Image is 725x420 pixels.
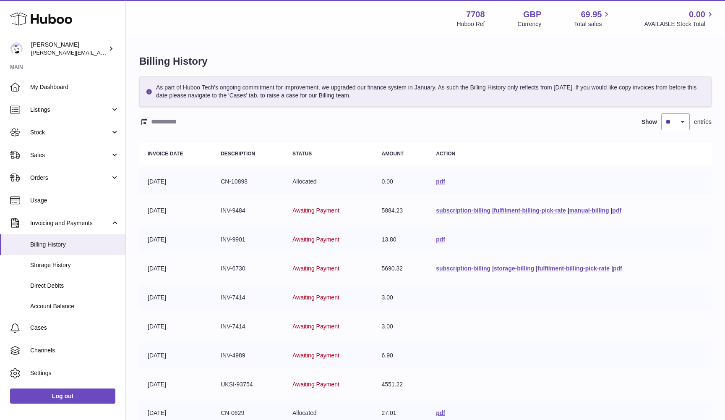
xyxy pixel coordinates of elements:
[10,42,23,55] img: victor@erbology.co
[30,83,119,91] span: My Dashboard
[494,207,566,214] a: fulfilment-billing-pick-rate
[436,409,445,416] a: pdf
[139,343,212,368] td: [DATE]
[31,41,107,57] div: [PERSON_NAME]
[221,151,255,157] strong: Description
[382,151,404,157] strong: Amount
[457,20,485,28] div: Huboo Ref
[436,236,445,243] a: pdf
[436,265,490,272] a: subscription-billing
[31,49,168,56] span: [PERSON_NAME][EMAIL_ADDRESS][DOMAIN_NAME]
[139,76,712,107] div: As part of Huboo Tech's ongoing commitment for improvement, we upgraded our finance system in Jan...
[642,118,657,126] label: Show
[292,294,339,301] span: Awaiting Payment
[373,343,428,368] td: 6.90
[148,151,183,157] strong: Invoice Date
[139,256,212,281] td: [DATE]
[610,207,612,214] span: |
[373,169,428,194] td: 0.00
[292,178,317,185] span: Allocated
[139,285,212,310] td: [DATE]
[568,207,569,214] span: |
[30,369,119,377] span: Settings
[644,9,715,28] a: 0.00 AVAILABLE Stock Total
[30,282,119,290] span: Direct Debits
[292,207,339,214] span: Awaiting Payment
[523,9,541,20] strong: GBP
[574,20,611,28] span: Total sales
[436,151,455,157] strong: Action
[373,285,428,310] td: 3.00
[212,372,284,397] td: UKSI-93754
[139,198,212,223] td: [DATE]
[30,106,110,114] span: Listings
[139,372,212,397] td: [DATE]
[30,151,110,159] span: Sales
[30,324,119,332] span: Cases
[574,9,611,28] a: 69.95 Total sales
[494,265,534,272] a: storage-billing
[212,227,284,252] td: INV-9901
[212,285,284,310] td: INV-7414
[292,151,312,157] strong: Status
[30,197,119,205] span: Usage
[139,55,712,68] h1: Billing History
[292,409,317,416] span: Allocated
[537,265,610,272] a: fulfilment-billing-pick-rate
[373,372,428,397] td: 4551.22
[492,207,494,214] span: |
[373,227,428,252] td: 13.80
[492,265,494,272] span: |
[139,314,212,339] td: [DATE]
[611,265,613,272] span: |
[694,118,712,126] span: entries
[30,346,119,354] span: Channels
[373,314,428,339] td: 3.00
[139,169,212,194] td: [DATE]
[613,265,622,272] a: pdf
[139,227,212,252] td: [DATE]
[292,381,339,388] span: Awaiting Payment
[581,9,602,20] span: 69.95
[536,265,537,272] span: |
[373,198,428,223] td: 5884.23
[373,256,428,281] td: 5690.32
[292,352,339,359] span: Awaiting Payment
[212,169,284,194] td: CN-10898
[292,323,339,330] span: Awaiting Payment
[30,219,110,227] span: Invoicing and Payments
[292,236,339,243] span: Awaiting Payment
[436,178,445,185] a: pdf
[689,9,705,20] span: 0.00
[30,129,110,136] span: Stock
[292,265,339,272] span: Awaiting Payment
[212,256,284,281] td: INV-6730
[569,207,609,214] a: manual-billing
[644,20,715,28] span: AVAILABLE Stock Total
[518,20,542,28] div: Currency
[30,174,110,182] span: Orders
[30,261,119,269] span: Storage History
[612,207,621,214] a: pdf
[466,9,485,20] strong: 7708
[30,241,119,249] span: Billing History
[212,198,284,223] td: INV-9484
[436,207,490,214] a: subscription-billing
[212,314,284,339] td: INV-7414
[30,302,119,310] span: Account Balance
[212,343,284,368] td: INV-4989
[10,388,115,404] a: Log out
